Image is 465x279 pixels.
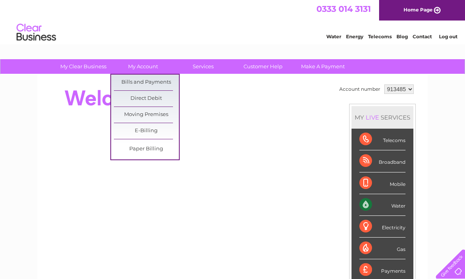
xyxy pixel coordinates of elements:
[359,238,405,259] div: Gas
[368,34,392,39] a: Telecoms
[16,21,56,45] img: logo.png
[290,59,355,74] a: Make A Payment
[364,114,381,121] div: LIVE
[114,107,179,123] a: Moving Premises
[114,141,179,157] a: Paper Billing
[111,59,176,74] a: My Account
[396,34,408,39] a: Blog
[114,91,179,107] a: Direct Debit
[359,129,405,150] div: Telecoms
[231,59,296,74] a: Customer Help
[51,59,116,74] a: My Clear Business
[439,34,458,39] a: Log out
[171,59,236,74] a: Services
[326,34,341,39] a: Water
[359,172,405,194] div: Mobile
[359,150,405,172] div: Broadband
[346,34,363,39] a: Energy
[114,123,179,139] a: E-Billing
[47,4,419,38] div: Clear Business is a trading name of Verastar Limited (registered in [GEOGRAPHIC_DATA] No. 3667643...
[352,106,413,129] div: MY SERVICES
[316,4,371,14] a: 0333 014 3131
[413,34,432,39] a: Contact
[359,216,405,238] div: Electricity
[114,75,179,90] a: Bills and Payments
[337,82,382,96] td: Account number
[359,194,405,216] div: Water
